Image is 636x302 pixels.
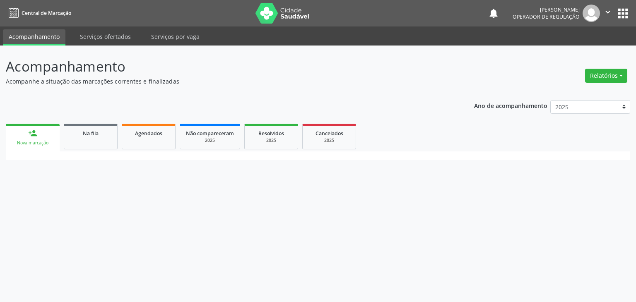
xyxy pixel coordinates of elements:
[513,13,580,20] span: Operador de regulação
[83,130,99,137] span: Na fila
[186,130,234,137] span: Não compareceram
[28,129,37,138] div: person_add
[600,5,616,22] button: 
[488,7,499,19] button: notifications
[603,7,612,17] i: 
[585,69,627,83] button: Relatórios
[145,29,205,44] a: Serviços por vaga
[316,130,343,137] span: Cancelados
[513,6,580,13] div: [PERSON_NAME]
[3,29,65,46] a: Acompanhamento
[251,137,292,144] div: 2025
[135,130,162,137] span: Agendados
[616,6,630,21] button: apps
[258,130,284,137] span: Resolvidos
[308,137,350,144] div: 2025
[186,137,234,144] div: 2025
[6,6,71,20] a: Central de Marcação
[6,56,443,77] p: Acompanhamento
[12,140,54,146] div: Nova marcação
[474,100,547,110] p: Ano de acompanhamento
[74,29,137,44] a: Serviços ofertados
[6,77,443,86] p: Acompanhe a situação das marcações correntes e finalizadas
[583,5,600,22] img: img
[22,10,71,17] span: Central de Marcação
